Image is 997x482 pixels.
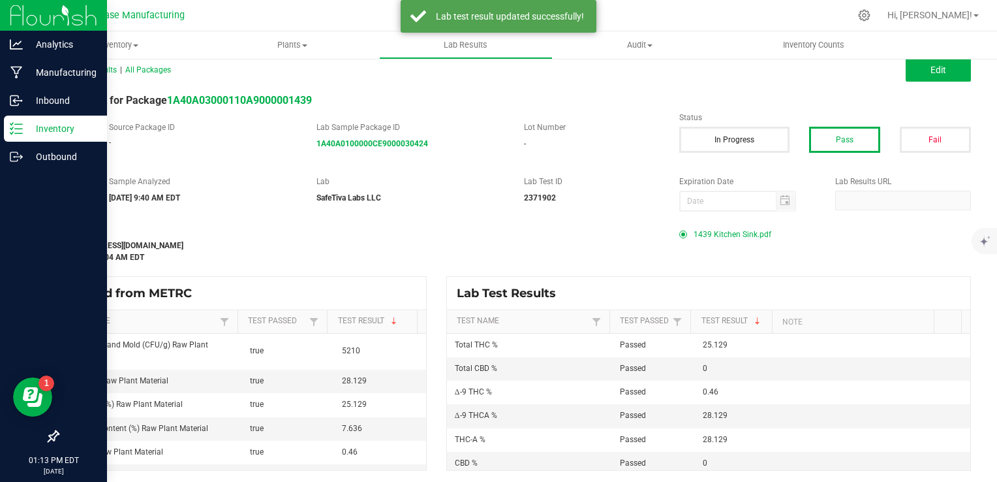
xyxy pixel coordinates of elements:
[694,225,771,244] span: 1439 Kitchen Sink.pdf
[342,447,358,457] span: 0.46
[620,435,646,444] span: Passed
[433,10,587,23] div: Lab test result updated successfully!
[589,313,604,330] a: Filter
[457,316,588,327] a: Test NameSortable
[703,435,728,444] span: 28.129
[109,193,180,202] strong: [DATE] 9:40 AM EDT
[524,121,660,133] label: Lot Number
[620,458,646,468] span: Passed
[250,400,264,409] span: true
[10,94,23,107] inline-svg: Inbound
[379,31,553,59] a: Lab Results
[38,376,54,391] iframe: Resource center unread badge
[703,340,728,349] span: 25.129
[679,127,790,153] button: In Progress
[703,411,728,420] span: 28.129
[57,94,312,106] span: Lab Result for Package
[620,411,646,420] span: Passed
[701,316,767,327] a: Test ResultSortable
[900,127,971,153] button: Fail
[68,316,216,327] a: Test NameSortable
[6,455,101,466] p: 01:13 PM EDT
[316,193,381,202] strong: SafeTiva Labs LLC
[906,58,971,82] button: Edit
[524,193,556,202] strong: 2371902
[250,424,264,433] span: true
[765,39,862,51] span: Inventory Counts
[120,65,122,74] span: |
[109,176,297,187] label: Sample Analyzed
[109,138,111,147] span: -
[66,400,183,409] span: Total THC (%) Raw Plant Material
[342,376,367,385] span: 28.129
[338,316,412,327] a: Test ResultSortable
[620,364,646,373] span: Passed
[703,387,718,396] span: 0.46
[389,316,399,327] span: Sortable
[57,241,183,250] strong: [EMAIL_ADDRESS][DOMAIN_NAME]
[679,176,815,187] label: Expiration Date
[856,9,872,22] div: Manage settings
[167,94,312,106] a: 1A40A03000110A9000001439
[57,225,660,236] label: Last Modified
[248,316,306,327] a: Test PassedSortable
[68,286,202,300] span: Synced from METRC
[703,364,707,373] span: 0
[342,400,367,409] span: 25.129
[66,447,163,457] span: THC (%) Raw Plant Material
[703,458,707,468] span: 0
[727,31,900,59] a: Inventory Counts
[679,112,971,123] label: Status
[10,150,23,163] inline-svg: Outbound
[31,39,205,51] span: Inventory
[426,39,505,51] span: Lab Results
[669,313,685,330] a: Filter
[316,139,428,148] strong: 1A40A0100000CE9000030424
[6,466,101,476] p: [DATE]
[23,37,101,52] p: Analytics
[620,387,646,396] span: Passed
[455,458,478,468] span: CBD %
[23,65,101,80] p: Manufacturing
[524,176,660,187] label: Lab Test ID
[23,149,101,165] p: Outbound
[250,447,264,457] span: true
[217,313,232,330] a: Filter
[13,378,52,417] iframe: Resource center
[342,424,362,433] span: 7.636
[66,340,208,362] span: Total Yeast and Mold (CFU/g) Raw Plant Material
[206,39,378,51] span: Plants
[809,127,880,153] button: Pass
[455,411,497,420] span: Δ-9 THCA %
[772,310,934,334] th: Note
[679,231,687,238] form-radio-button: Primary COA
[82,10,185,21] span: Starbase Manufacturing
[553,39,726,51] span: Audit
[10,38,23,51] inline-svg: Analytics
[316,176,504,187] label: Lab
[455,435,485,444] span: THC-A %
[455,340,498,349] span: Total THC %
[553,31,726,59] a: Audit
[455,364,497,373] span: Total CBD %
[10,122,23,135] inline-svg: Inventory
[930,65,946,75] span: Edit
[125,65,171,74] span: All Packages
[31,31,205,59] a: Inventory
[306,313,322,330] a: Filter
[109,121,297,133] label: Source Package ID
[620,316,669,327] a: Test PassedSortable
[23,121,101,137] p: Inventory
[457,286,566,300] span: Lab Test Results
[23,93,101,108] p: Inbound
[835,176,971,187] label: Lab Results URL
[316,121,504,133] label: Lab Sample Package ID
[10,66,23,79] inline-svg: Manufacturing
[250,346,264,355] span: true
[620,340,646,349] span: Passed
[455,387,492,396] span: Δ-9 THC %
[205,31,378,59] a: Plants
[342,346,360,355] span: 5210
